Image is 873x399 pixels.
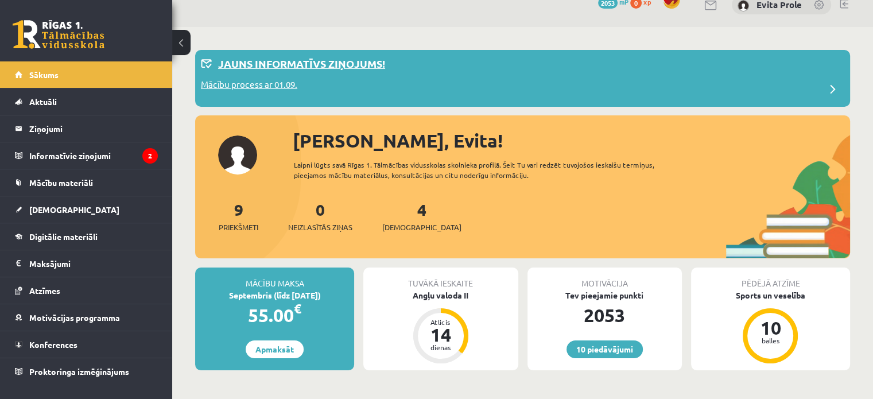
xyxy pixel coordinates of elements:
a: 9Priekšmeti [219,199,258,233]
a: 0Neizlasītās ziņas [288,199,352,233]
a: Mācību materiāli [15,169,158,196]
div: dienas [424,344,458,351]
a: Proktoringa izmēģinājums [15,358,158,385]
p: Jauns informatīvs ziņojums! [218,56,385,71]
div: Motivācija [527,268,682,289]
legend: Informatīvie ziņojumi [29,142,158,169]
div: Tuvākā ieskaite [363,268,518,289]
div: [PERSON_NAME], Evita! [293,127,850,154]
div: Mācību maksa [195,268,354,289]
a: Atzīmes [15,277,158,304]
span: Digitālie materiāli [29,231,98,242]
a: Motivācijas programma [15,304,158,331]
div: Septembris (līdz [DATE]) [195,289,354,301]
a: Angļu valoda II Atlicis 14 dienas [363,289,518,365]
span: € [294,300,301,317]
span: Atzīmes [29,285,60,296]
span: Motivācijas programma [29,312,120,323]
i: 2 [142,148,158,164]
a: Digitālie materiāli [15,223,158,250]
div: Sports un veselība [691,289,850,301]
div: 10 [753,319,787,337]
a: Sākums [15,61,158,88]
a: Konferences [15,331,158,358]
div: 2053 [527,301,682,329]
span: [DEMOGRAPHIC_DATA] [382,222,461,233]
span: Proktoringa izmēģinājums [29,366,129,377]
a: Aktuāli [15,88,158,115]
div: Pēdējā atzīme [691,268,850,289]
span: Neizlasītās ziņas [288,222,352,233]
a: Jauns informatīvs ziņojums! Mācību process ar 01.09. [201,56,844,101]
a: Sports un veselība 10 balles [691,289,850,365]
div: 55.00 [195,301,354,329]
div: Atlicis [424,319,458,326]
span: Konferences [29,339,77,350]
span: Priekšmeti [219,222,258,233]
a: Maksājumi [15,250,158,277]
a: 10 piedāvājumi [567,340,643,358]
a: Rīgas 1. Tālmācības vidusskola [13,20,104,49]
span: Aktuāli [29,96,57,107]
span: Mācību materiāli [29,177,93,188]
div: balles [753,337,787,344]
div: 14 [424,326,458,344]
a: 4[DEMOGRAPHIC_DATA] [382,199,461,233]
a: Ziņojumi [15,115,158,142]
legend: Ziņojumi [29,115,158,142]
span: [DEMOGRAPHIC_DATA] [29,204,119,215]
span: Sākums [29,69,59,80]
legend: Maksājumi [29,250,158,277]
div: Laipni lūgts savā Rīgas 1. Tālmācības vidusskolas skolnieka profilā. Šeit Tu vari redzēt tuvojošo... [294,160,687,180]
div: Angļu valoda II [363,289,518,301]
div: Tev pieejamie punkti [527,289,682,301]
a: Apmaksāt [246,340,304,358]
a: [DEMOGRAPHIC_DATA] [15,196,158,223]
a: Informatīvie ziņojumi2 [15,142,158,169]
p: Mācību process ar 01.09. [201,78,297,94]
